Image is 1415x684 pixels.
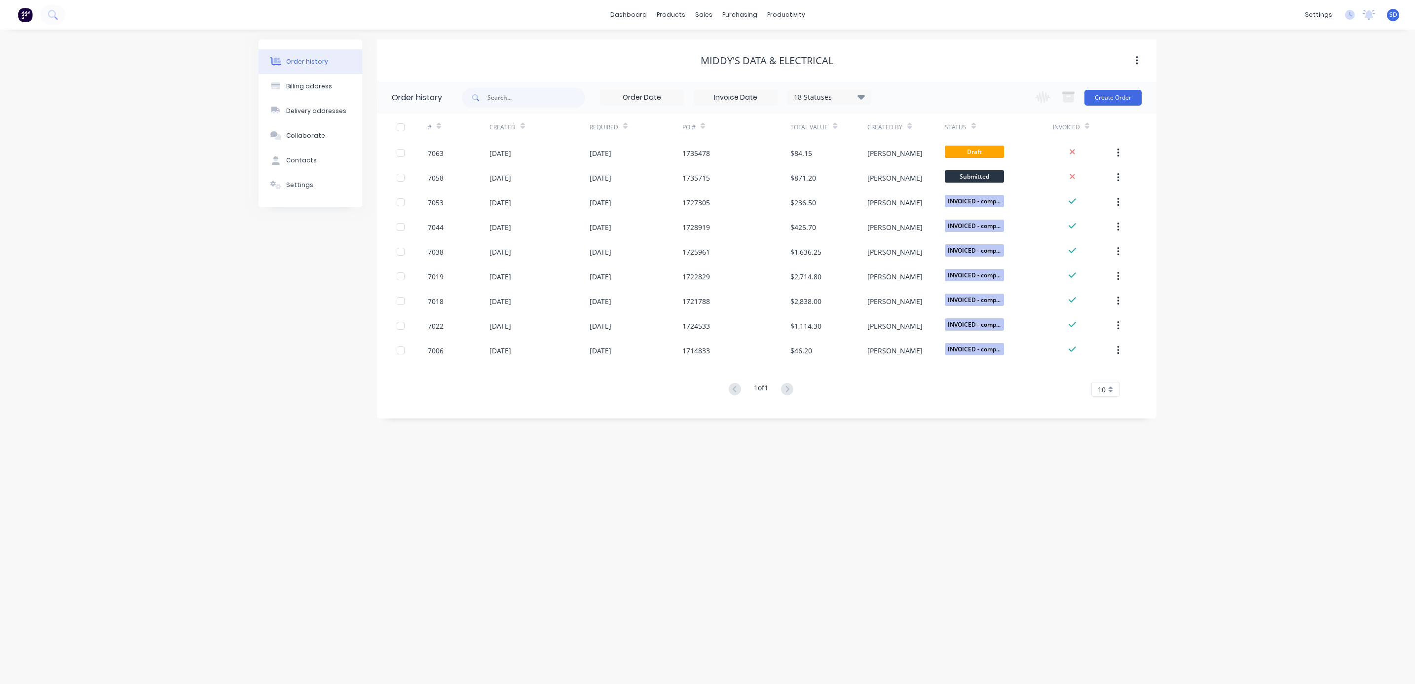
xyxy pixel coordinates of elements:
div: Status [945,114,1053,141]
div: Required [590,114,682,141]
div: [DATE] [590,222,611,232]
div: Settings [286,181,313,190]
div: $1,636.25 [790,247,821,257]
div: purchasing [717,7,762,22]
div: [PERSON_NAME] [867,197,923,208]
span: 10 [1098,384,1106,395]
div: [DATE] [590,296,611,306]
div: [PERSON_NAME] [867,296,923,306]
div: [PERSON_NAME] [867,173,923,183]
span: INVOICED - comp... [945,318,1004,331]
div: [DATE] [590,247,611,257]
div: sales [690,7,717,22]
button: Order history [259,49,362,74]
div: 1735715 [682,173,710,183]
div: [PERSON_NAME] [867,271,923,282]
div: 7019 [428,271,444,282]
div: Collaborate [286,131,325,140]
button: Contacts [259,148,362,173]
div: [DATE] [489,345,511,356]
div: 7063 [428,148,444,158]
input: Invoice Date [694,90,777,105]
div: 7053 [428,197,444,208]
div: 1722829 [682,271,710,282]
input: Order Date [600,90,683,105]
div: [PERSON_NAME] [867,222,923,232]
div: $2,838.00 [790,296,821,306]
span: Submitted [945,170,1004,183]
div: Required [590,123,618,132]
div: [DATE] [489,197,511,208]
div: productivity [762,7,810,22]
button: Collaborate [259,123,362,148]
div: $46.20 [790,345,812,356]
div: [DATE] [489,321,511,331]
div: [PERSON_NAME] [867,345,923,356]
div: [DATE] [590,345,611,356]
div: Invoiced [1053,114,1115,141]
button: Delivery addresses [259,99,362,123]
div: # [428,123,432,132]
div: Contacts [286,156,317,165]
span: Draft [945,146,1004,158]
div: [DATE] [489,296,511,306]
span: INVOICED - comp... [945,220,1004,232]
div: # [428,114,489,141]
div: 7018 [428,296,444,306]
div: Created [489,123,516,132]
div: Total Value [790,123,828,132]
div: 7038 [428,247,444,257]
div: 1727305 [682,197,710,208]
div: 7006 [428,345,444,356]
div: Order history [286,57,328,66]
img: Factory [18,7,33,22]
div: [DATE] [489,247,511,257]
div: Created By [867,114,944,141]
div: 1724533 [682,321,710,331]
div: 1728919 [682,222,710,232]
div: [DATE] [489,148,511,158]
div: 7058 [428,173,444,183]
div: Middy's Data & Electrical [701,55,833,67]
span: INVOICED - comp... [945,294,1004,306]
div: PO # [682,114,790,141]
div: [DATE] [590,197,611,208]
button: Billing address [259,74,362,99]
div: products [652,7,690,22]
div: 1714833 [682,345,710,356]
div: $236.50 [790,197,816,208]
div: Total Value [790,114,867,141]
div: 18 Statuses [788,92,871,103]
div: $1,114.30 [790,321,821,331]
span: SD [1389,10,1397,19]
div: [DATE] [590,321,611,331]
a: dashboard [605,7,652,22]
div: $2,714.80 [790,271,821,282]
div: 1721788 [682,296,710,306]
input: Search... [487,88,585,108]
div: 1735478 [682,148,710,158]
div: [DATE] [590,271,611,282]
div: 7044 [428,222,444,232]
div: settings [1300,7,1337,22]
button: Create Order [1084,90,1142,106]
span: INVOICED - comp... [945,343,1004,355]
div: Delivery addresses [286,107,346,115]
div: PO # [682,123,696,132]
span: INVOICED - comp... [945,269,1004,281]
div: [DATE] [489,173,511,183]
span: INVOICED - comp... [945,244,1004,257]
div: [DATE] [489,222,511,232]
div: 7022 [428,321,444,331]
button: Settings [259,173,362,197]
div: [DATE] [590,148,611,158]
div: 1 of 1 [754,382,768,397]
div: [DATE] [590,173,611,183]
div: [DATE] [489,271,511,282]
div: $425.70 [790,222,816,232]
div: Created By [867,123,902,132]
div: [PERSON_NAME] [867,321,923,331]
div: Order history [392,92,442,104]
span: INVOICED - comp... [945,195,1004,207]
div: Invoiced [1053,123,1080,132]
